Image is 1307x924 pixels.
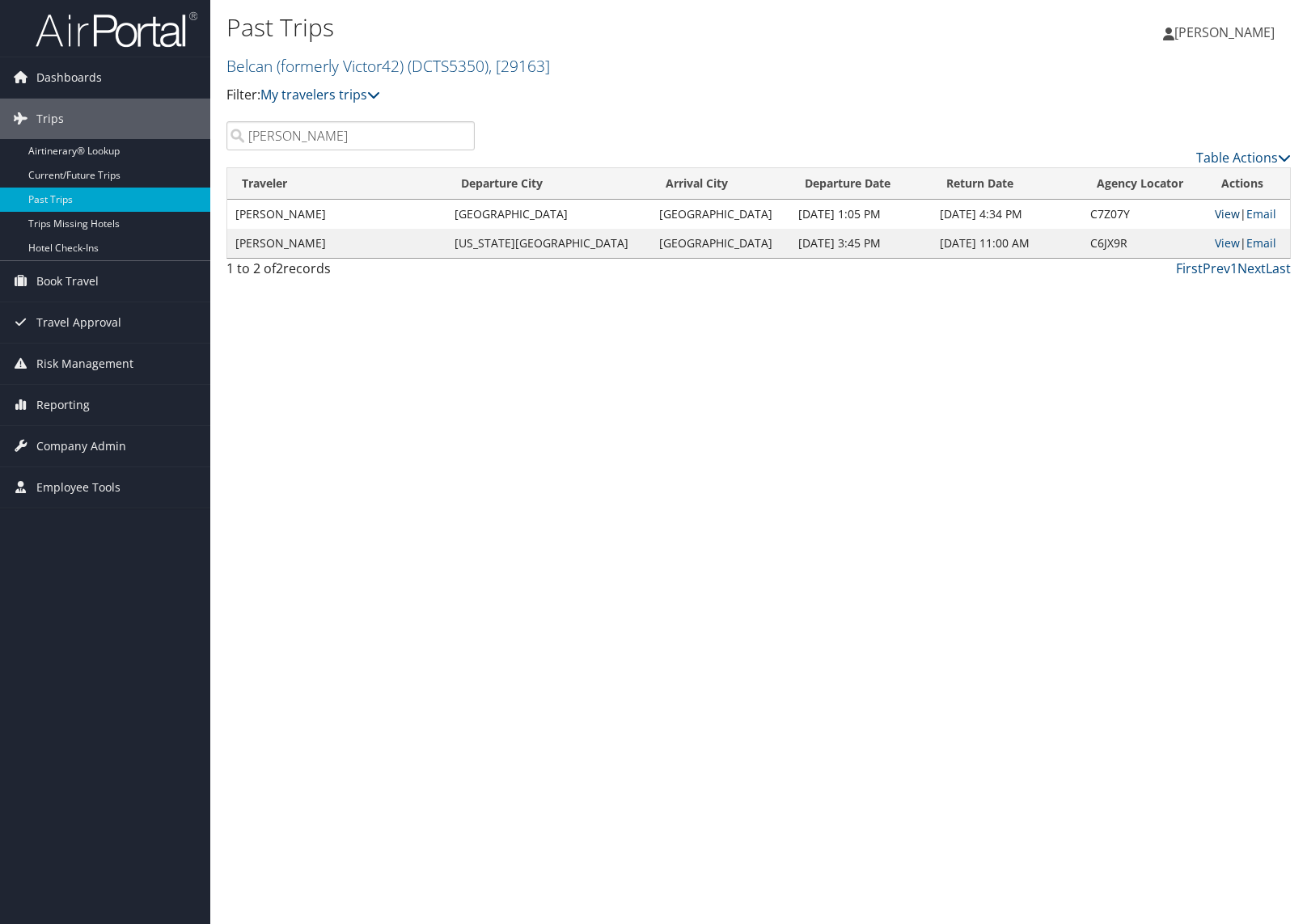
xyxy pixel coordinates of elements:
[1174,23,1275,41] span: [PERSON_NAME]
[276,259,283,277] span: 2
[1207,200,1290,229] td: |
[446,229,651,258] td: [US_STATE][GEOGRAPHIC_DATA]
[1207,168,1290,200] th: Actions
[1246,206,1276,222] a: Email
[1082,168,1207,200] th: Agency Locator: activate to sort column ascending
[226,85,936,106] p: Filter:
[227,229,446,258] td: [PERSON_NAME]
[1176,259,1203,277] a: First
[36,302,121,343] span: Travel Approval
[932,229,1082,258] td: [DATE] 11:00 AM
[36,57,102,98] span: Dashboards
[1266,259,1291,277] a: Last
[1082,200,1207,229] td: C7Z07Y
[226,11,936,44] h1: Past Trips
[226,55,550,77] a: Belcan (formerly Victor42)
[1163,8,1291,57] a: [PERSON_NAME]
[260,86,380,103] a: My travelers trips
[932,200,1082,229] td: [DATE] 4:34 PM
[226,121,475,150] input: Search Traveler or Arrival City
[1215,206,1240,222] a: View
[932,168,1082,200] th: Return Date: activate to sort column ascending
[226,259,475,286] div: 1 to 2 of records
[408,55,489,77] span: ( DCTS5350 )
[1230,259,1237,277] a: 1
[446,168,651,200] th: Departure City: activate to sort column ascending
[1237,259,1266,277] a: Next
[1246,235,1276,251] a: Email
[651,168,790,200] th: Arrival City: activate to sort column ascending
[651,200,790,229] td: [GEOGRAPHIC_DATA]
[1207,229,1290,258] td: |
[36,99,64,139] span: Trips
[36,344,133,384] span: Risk Management
[36,261,99,302] span: Book Travel
[489,55,550,77] span: , [ 29163 ]
[227,200,446,229] td: [PERSON_NAME]
[651,229,790,258] td: [GEOGRAPHIC_DATA]
[790,168,932,200] th: Departure Date: activate to sort column ascending
[1082,229,1207,258] td: C6JX9R
[446,200,651,229] td: [GEOGRAPHIC_DATA]
[1215,235,1240,251] a: View
[1203,259,1230,277] a: Prev
[790,200,932,229] td: [DATE] 1:05 PM
[36,11,197,49] img: airportal-logo.png
[36,467,121,508] span: Employee Tools
[36,385,90,425] span: Reporting
[227,168,446,200] th: Traveler: activate to sort column ascending
[790,229,932,258] td: [DATE] 3:45 PM
[1196,149,1291,167] a: Table Actions
[36,426,126,466] span: Company Admin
